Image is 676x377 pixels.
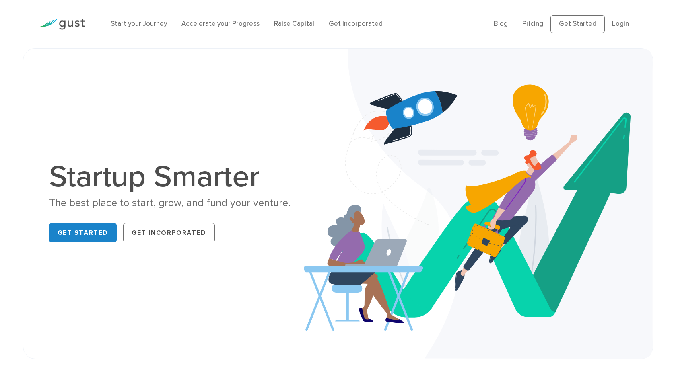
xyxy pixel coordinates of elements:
a: Get Started [49,223,117,242]
div: The best place to start, grow, and fund your venture. [49,196,327,210]
a: Get Incorporated [329,20,383,28]
a: Pricing [522,20,543,28]
img: Startup Smarter Hero [304,49,653,359]
a: Raise Capital [274,20,314,28]
a: Get Started [550,15,605,33]
a: Accelerate your Progress [181,20,260,28]
a: Get Incorporated [123,223,215,242]
a: Blog [494,20,508,28]
h1: Startup Smarter [49,162,327,192]
a: Login [612,20,629,28]
a: Start your Journey [111,20,167,28]
img: Gust Logo [40,19,85,30]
